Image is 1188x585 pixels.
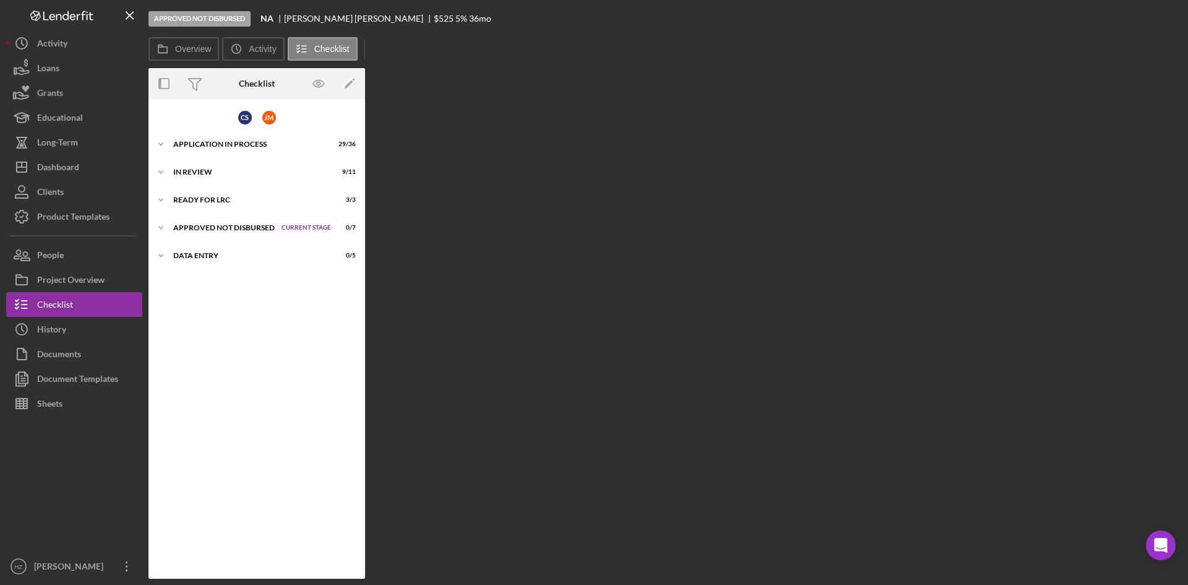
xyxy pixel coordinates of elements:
[334,141,356,148] div: 29 / 36
[6,391,142,416] button: Sheets
[6,342,142,366] button: Documents
[173,252,325,259] div: Data Entry
[6,180,142,204] button: Clients
[334,224,356,232] div: 0 / 7
[455,14,467,24] div: 5 %
[6,31,142,56] button: Activity
[6,317,142,342] button: History
[37,243,64,271] div: People
[282,224,331,232] span: Current Stage
[238,111,252,124] div: C S
[260,14,273,24] b: NA
[6,105,142,130] button: Educational
[15,563,23,570] text: HZ
[37,342,81,370] div: Documents
[37,204,110,232] div: Product Templates
[334,168,356,176] div: 9 / 11
[6,366,142,391] button: Document Templates
[173,196,325,204] div: Ready for LRC
[173,141,325,148] div: Application In Process
[37,267,105,295] div: Project Overview
[262,111,276,124] div: J M
[37,56,59,84] div: Loans
[173,224,275,232] div: Approved Not Disbursed
[6,243,142,267] button: People
[6,80,142,105] button: Grants
[37,292,73,320] div: Checklist
[6,554,142,579] button: HZ[PERSON_NAME]
[148,11,251,27] div: Approved Not Disbursed
[222,37,284,61] button: Activity
[6,130,142,155] button: Long-Term
[175,44,211,54] label: Overview
[37,155,79,183] div: Dashboard
[434,14,454,24] div: $525
[6,204,142,229] button: Product Templates
[239,79,275,89] div: Checklist
[288,37,358,61] button: Checklist
[6,292,142,317] button: Checklist
[37,31,67,59] div: Activity
[37,391,62,419] div: Sheets
[6,155,142,180] button: Dashboard
[1146,531,1176,560] div: Open Intercom Messenger
[173,168,325,176] div: In Review
[37,105,83,133] div: Educational
[6,267,142,292] button: Project Overview
[334,252,356,259] div: 0 / 5
[31,554,111,582] div: [PERSON_NAME]
[469,14,491,24] div: 36 mo
[249,44,276,54] label: Activity
[37,366,118,394] div: Document Templates
[334,196,356,204] div: 3 / 3
[37,180,64,207] div: Clients
[148,37,219,61] button: Overview
[37,317,66,345] div: History
[37,80,63,108] div: Grants
[314,44,350,54] label: Checklist
[284,14,434,24] div: [PERSON_NAME] [PERSON_NAME]
[37,130,78,158] div: Long-Term
[6,56,142,80] button: Loans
